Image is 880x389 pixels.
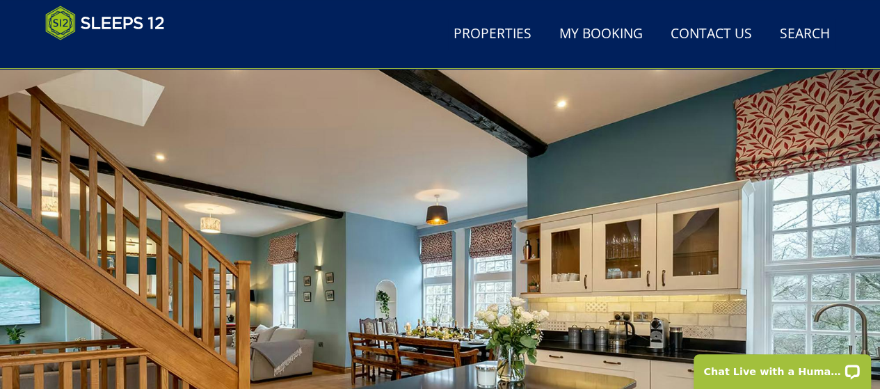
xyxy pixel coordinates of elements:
[45,6,165,40] img: Sleeps 12
[665,19,758,50] a: Contact Us
[774,19,835,50] a: Search
[448,19,537,50] a: Properties
[685,345,880,389] iframe: LiveChat chat widget
[38,49,184,61] iframe: Customer reviews powered by Trustpilot
[554,19,648,50] a: My Booking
